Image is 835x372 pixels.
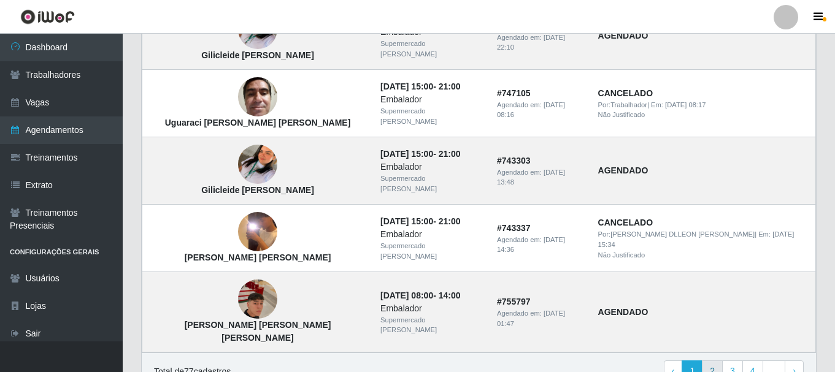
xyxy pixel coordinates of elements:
strong: Uguaraci [PERSON_NAME] [PERSON_NAME] [165,118,351,127]
strong: CANCELADO [598,218,653,227]
div: Não Justificado [598,110,808,120]
span: Por: Trabalhador [598,101,647,108]
time: 14:00 [439,290,461,300]
div: Embalador [380,228,482,241]
strong: - [380,82,460,91]
strong: [PERSON_NAME] [PERSON_NAME] [PERSON_NAME] [185,320,331,343]
div: Não Justificado [598,250,808,260]
time: [DATE] 15:34 [598,230,795,248]
strong: # 743303 [497,156,531,165]
strong: AGENDADO [598,307,648,317]
div: | Em: [598,229,808,250]
strong: Gilicleide [PERSON_NAME] [201,50,314,60]
img: CoreUI Logo [20,9,75,25]
div: Supermercado [PERSON_NAME] [380,241,482,262]
div: Embalador [380,302,482,315]
img: Ezequiel Sales de Medeiros Dantas [238,265,277,335]
div: Agendado em: [497,308,583,329]
time: 21:00 [439,216,461,226]
div: Embalador [380,161,482,173]
time: [DATE] 01:47 [497,309,565,327]
strong: AGENDADO [598,165,648,175]
div: | Em: [598,100,808,110]
time: [DATE] 15:00 [380,82,433,91]
time: 21:00 [439,149,461,159]
img: Uguaraci Fernandes Almeida [238,71,277,123]
strong: # 747105 [497,88,531,98]
div: Supermercado [PERSON_NAME] [380,39,482,59]
img: Gilicleide Chirle de Lucena [238,130,277,200]
div: Agendado em: [497,167,583,188]
time: [DATE] 08:17 [665,101,706,108]
span: Por: [PERSON_NAME] DLLEON [PERSON_NAME] [598,230,755,238]
time: [DATE] 08:00 [380,290,433,300]
div: Supermercado [PERSON_NAME] [380,173,482,194]
strong: - [380,149,460,159]
strong: [PERSON_NAME] [PERSON_NAME] [185,252,331,262]
div: Supermercado [PERSON_NAME] [380,315,482,336]
strong: Gilicleide [PERSON_NAME] [201,185,314,195]
strong: - [380,290,460,300]
strong: - [380,216,460,226]
div: Agendado em: [497,235,583,256]
strong: # 755797 [497,297,531,306]
div: Agendado em: [497,100,583,121]
img: Harlley Gean Santos de Farias [238,188,277,275]
time: [DATE] 15:00 [380,216,433,226]
div: Agendado em: [497,32,583,53]
strong: CANCELADO [598,88,653,98]
div: Embalador [380,93,482,106]
time: [DATE] 15:00 [380,149,433,159]
strong: # 743337 [497,223,531,233]
strong: AGENDADO [598,31,648,40]
time: 21:00 [439,82,461,91]
div: Supermercado [PERSON_NAME] [380,106,482,127]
